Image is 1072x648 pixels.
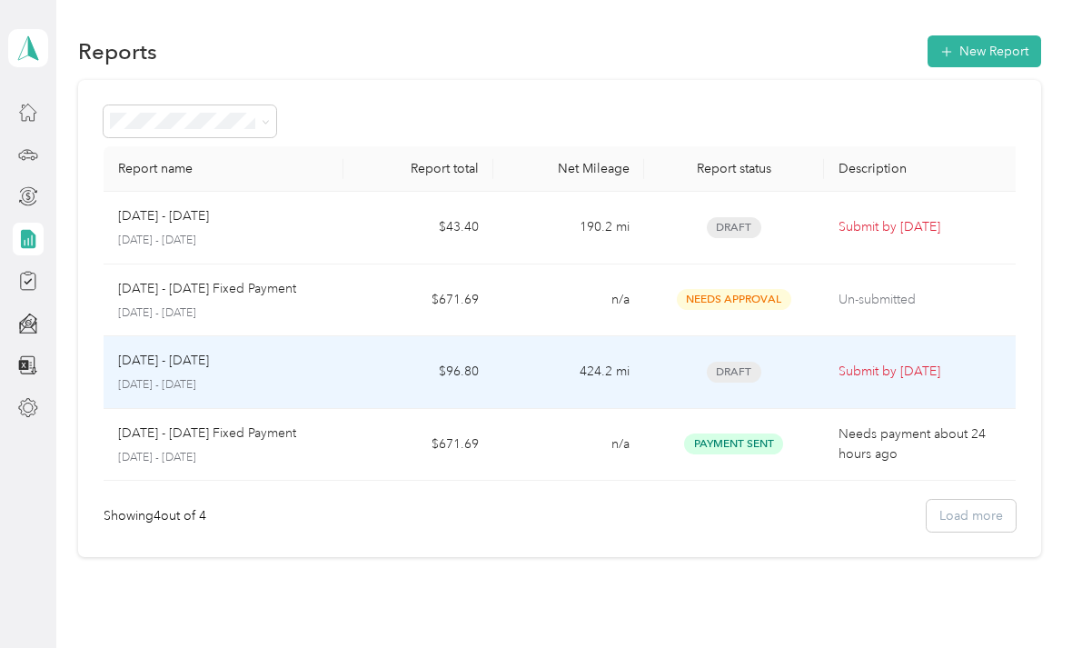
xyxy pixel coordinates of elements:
p: [DATE] - [DATE] [118,233,329,249]
td: 424.2 mi [493,336,643,409]
th: Report name [104,146,343,192]
span: Needs Approval [677,289,791,310]
h1: Reports [78,42,157,61]
span: Payment Sent [684,434,783,454]
span: Draft [707,362,761,383]
td: n/a [493,264,643,337]
p: Needs payment about 24 hours ago [839,424,1009,464]
p: [DATE] - [DATE] [118,377,329,394]
td: $671.69 [343,264,493,337]
div: Showing 4 out of 4 [104,506,206,525]
p: [DATE] - [DATE] [118,450,329,466]
p: Un-submitted [839,290,1009,310]
p: [DATE] - [DATE] [118,305,329,322]
td: 190.2 mi [493,192,643,264]
td: $96.80 [343,336,493,409]
p: Submit by [DATE] [839,362,1009,382]
button: New Report [928,35,1041,67]
div: Report status [659,161,809,176]
td: $43.40 [343,192,493,264]
span: Draft [707,217,761,238]
iframe: Everlance-gr Chat Button Frame [970,546,1072,648]
p: [DATE] - [DATE] Fixed Payment [118,279,296,299]
p: [DATE] - [DATE] [118,351,209,371]
th: Description [824,146,1024,192]
th: Net Mileage [493,146,643,192]
td: n/a [493,409,643,482]
p: [DATE] - [DATE] [118,206,209,226]
td: $671.69 [343,409,493,482]
p: Submit by [DATE] [839,217,1009,237]
th: Report total [343,146,493,192]
p: [DATE] - [DATE] Fixed Payment [118,424,296,444]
